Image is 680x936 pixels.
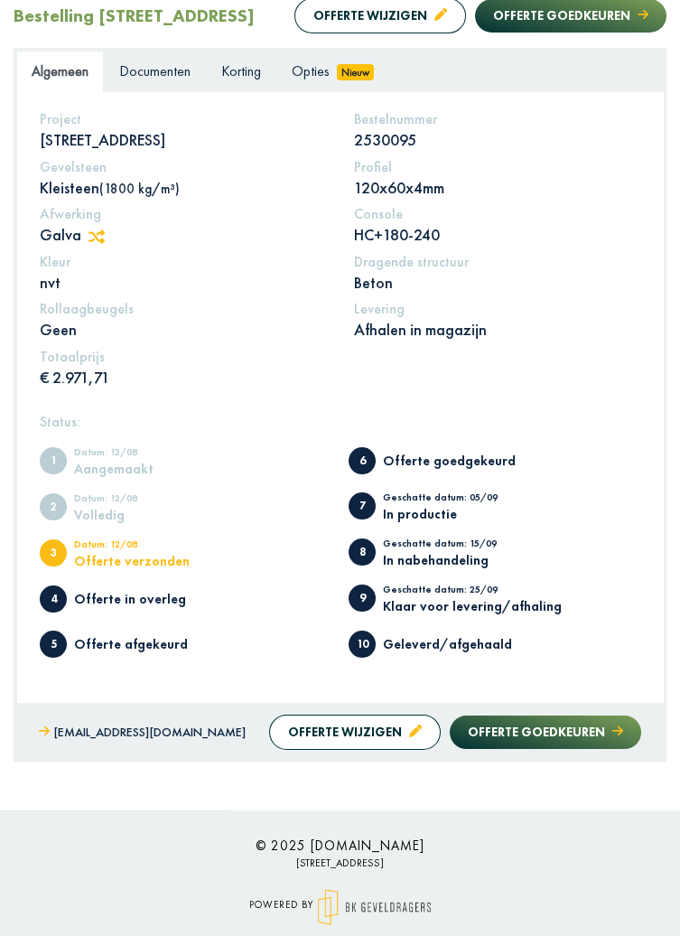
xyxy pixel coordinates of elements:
[40,539,67,566] span: Offerte verzonden
[74,554,223,567] div: Offerte verzonden
[383,538,532,553] div: Geschatte datum: 15/09
[32,61,88,80] span: Algemeen
[40,300,327,317] h5: Rollaagbeugels
[349,447,376,474] span: Offerte goedgekeurd
[40,319,327,340] p: Geen
[14,854,666,874] p: [STREET_ADDRESS]
[74,592,223,605] div: Offerte in overleg
[349,492,376,519] span: In productie
[354,158,641,175] h5: Profiel
[40,493,67,520] span: Volledig
[383,507,532,520] div: In productie
[354,177,641,198] p: 120x60x4mm
[14,5,255,26] h2: Bestelling [STREET_ADDRESS]
[349,631,376,658] span: Geleverd/afgehaald
[383,492,532,507] div: Geschatte datum: 05/09
[16,51,664,92] ul: Tabs
[337,64,374,80] span: Nieuw
[354,319,641,340] p: Afhalen in magazijn
[74,493,223,508] div: Datum: 12/08
[40,413,641,430] h5: Status:
[40,253,327,270] h5: Kleur
[450,716,641,749] button: Offerte goedkeuren
[349,585,376,612] span: Klaar voor levering/afhaling
[40,631,67,658] span: Offerte afgekeurd
[221,61,261,80] span: Korting
[383,599,562,613] div: Klaar voor levering/afhaling
[39,721,246,744] a: [EMAIL_ADDRESS][DOMAIN_NAME]
[40,447,67,474] span: Aangemaakt
[40,585,67,613] span: Offerte in overleg
[354,272,641,293] p: Beton
[354,300,641,317] h5: Levering
[74,637,223,651] div: Offerte afgekeurd
[74,539,223,554] div: Datum: 12/08
[383,637,532,651] div: Geleverd/afgehaald
[40,110,327,127] h5: Project
[40,367,327,388] p: € 2.971,71
[354,205,641,222] h5: Console
[354,224,641,245] p: HC+180-240
[318,889,431,925] img: logo
[40,177,327,198] p: Kleisteen
[74,508,223,521] div: Volledig
[14,838,666,854] h6: © 2025 [DOMAIN_NAME]
[40,272,327,293] p: nvt
[40,129,327,150] p: [STREET_ADDRESS]
[40,224,327,245] p: Galva
[40,158,327,175] h5: Gevelsteen
[383,454,532,467] div: Offerte goedgekeurd
[354,129,641,150] p: 2530095
[292,61,330,80] span: Opties
[40,205,327,222] h5: Afwerking
[269,715,441,750] button: Offerte wijzigen
[74,462,223,475] div: Aangemaakt
[99,180,180,197] span: (1800 kg/m³)
[354,110,641,127] h5: Bestelnummer
[354,253,641,270] h5: Dragende structuur
[74,447,223,462] div: Datum: 12/08
[383,553,532,566] div: In nabehandeling
[40,348,327,365] h5: Totaalprijs
[119,61,191,80] span: Documenten
[383,585,562,599] div: Geschatte datum: 25/09
[349,538,376,566] span: In nabehandeling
